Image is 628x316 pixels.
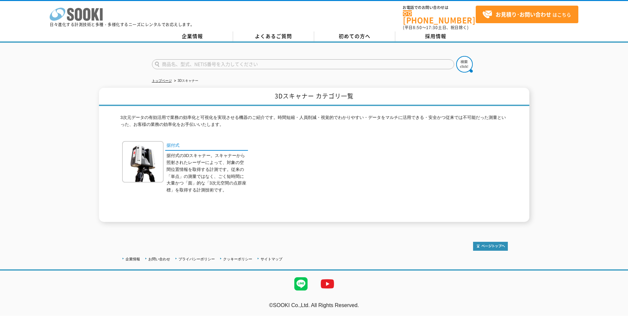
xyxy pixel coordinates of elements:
img: YouTube [314,271,341,297]
img: トップページへ [473,242,508,251]
a: クッキーポリシー [223,257,252,261]
a: サイトマップ [261,257,282,261]
span: (平日 ～ 土日、祝日除く) [403,25,468,30]
a: テストMail [603,309,628,315]
img: 据付式 [122,141,164,183]
p: 据付式の3Dスキャナー。スキャナーから照射されたレーザーによって、対象の空間位置情報を取得する計測です。従来の「単点」の測量ではなく、ごく短時間に大量かつ「面」的な「3次元空間の点群座標」を取得... [167,152,248,194]
a: 企業情報 [125,257,140,261]
a: トップページ [152,79,172,82]
span: 8:50 [413,25,422,30]
strong: お見積り･お問い合わせ [496,10,551,18]
li: 3Dスキャナー [173,78,199,84]
span: お電話でのお問い合わせは [403,6,476,10]
input: 商品名、型式、NETIS番号を入力してください [152,59,454,69]
a: 採用情報 [395,31,476,41]
a: プライバシーポリシー [178,257,215,261]
a: お見積り･お問い合わせはこちら [476,6,578,23]
p: 3次元データの有効活用で業務の効率化と可視化を実現させる機器のご紹介です。時間短縮・人員削減・視覚的でわかりやすい・データをマルチに活用できる・安全かつ従来では不可能だった測量といった、お客様の... [121,114,508,132]
a: 据付式 [165,141,248,151]
img: LINE [288,271,314,297]
p: 日々進化する計測技術と多種・多様化するニーズにレンタルでお応えします。 [50,23,195,26]
h1: 3Dスキャナー カテゴリ一覧 [99,88,529,106]
span: 初めての方へ [339,32,370,40]
span: はこちら [482,10,571,20]
span: 17:30 [426,25,438,30]
a: よくあるご質問 [233,31,314,41]
a: 企業情報 [152,31,233,41]
a: [PHONE_NUMBER] [403,10,476,24]
a: 初めての方へ [314,31,395,41]
img: btn_search.png [456,56,473,73]
a: お問い合わせ [148,257,170,261]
